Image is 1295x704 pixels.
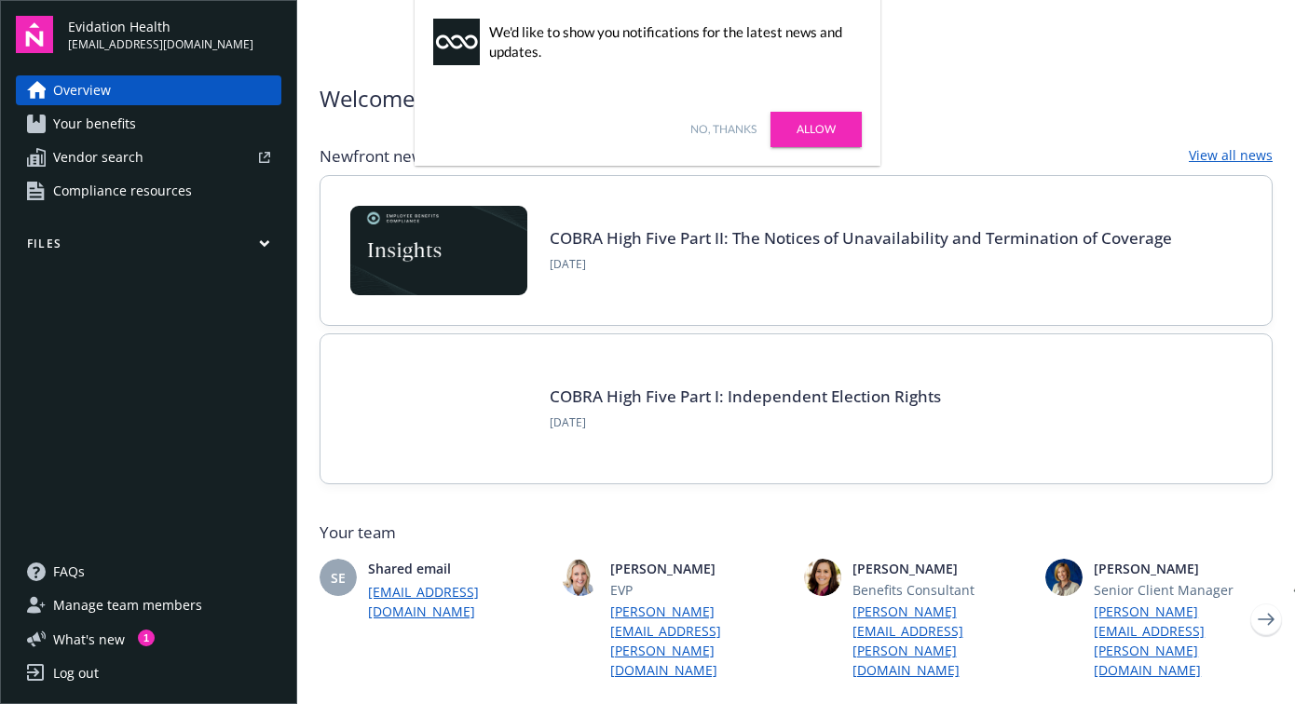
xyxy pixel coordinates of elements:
[1251,604,1281,634] a: Next
[53,590,202,620] span: Manage team members
[68,16,281,53] button: Evidation Health[EMAIL_ADDRESS][DOMAIN_NAME]
[16,557,281,587] a: FAQs
[610,580,789,600] span: EVP
[138,630,155,646] div: 1
[53,142,143,172] span: Vendor search
[16,630,155,649] button: What's new1
[852,559,1031,578] span: [PERSON_NAME]
[16,236,281,259] button: Files
[16,176,281,206] a: Compliance resources
[16,590,281,620] a: Manage team members
[53,75,111,105] span: Overview
[350,206,527,295] img: Card Image - EB Compliance Insights.png
[331,568,346,588] span: SE
[690,121,757,138] a: No, thanks
[53,109,136,139] span: Your benefits
[16,16,53,53] img: navigator-logo.svg
[368,582,547,621] a: [EMAIL_ADDRESS][DOMAIN_NAME]
[610,559,789,578] span: [PERSON_NAME]
[53,658,99,688] div: Log out
[489,22,852,61] div: We'd like to show you notifications for the latest news and updates.
[320,145,431,168] span: Newfront news
[1045,559,1083,596] img: photo
[68,17,253,36] span: Evidation Health
[53,630,125,649] span: What ' s new
[16,142,281,172] a: Vendor search
[770,112,862,147] a: Allow
[550,386,941,407] a: COBRA High Five Part I: Independent Election Rights
[852,580,1031,600] span: Benefits Consultant
[53,176,192,206] span: Compliance resources
[16,109,281,139] a: Your benefits
[1189,145,1273,168] a: View all news
[610,602,789,680] a: [PERSON_NAME][EMAIL_ADDRESS][PERSON_NAME][DOMAIN_NAME]
[1094,559,1273,578] span: [PERSON_NAME]
[320,82,733,115] span: Welcome to Navigator , [PERSON_NAME]
[368,559,547,578] span: Shared email
[350,364,527,454] img: BLOG-Card Image - Compliance - COBRA High Five Pt 1 07-18-25.jpg
[16,75,281,105] a: Overview
[852,602,1031,680] a: [PERSON_NAME][EMAIL_ADDRESS][PERSON_NAME][DOMAIN_NAME]
[1094,580,1273,600] span: Senior Client Manager
[550,414,941,431] span: [DATE]
[68,36,253,53] span: [EMAIL_ADDRESS][DOMAIN_NAME]
[53,557,85,587] span: FAQs
[550,256,1172,273] span: [DATE]
[562,559,599,596] img: photo
[550,227,1172,249] a: COBRA High Five Part II: The Notices of Unavailability and Termination of Coverage
[1094,602,1273,680] a: [PERSON_NAME][EMAIL_ADDRESS][PERSON_NAME][DOMAIN_NAME]
[320,521,1273,544] span: Your team
[804,559,841,596] img: photo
